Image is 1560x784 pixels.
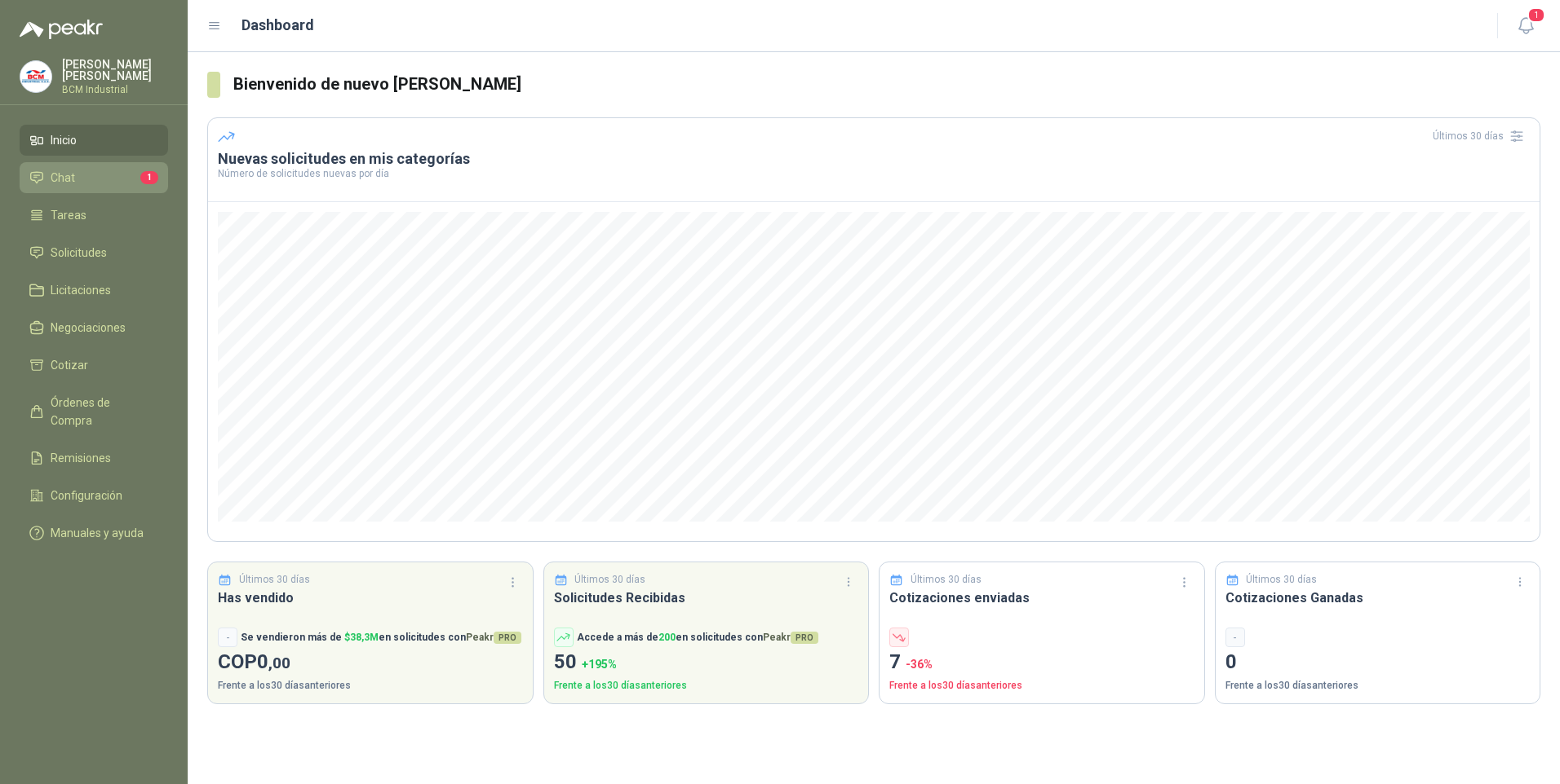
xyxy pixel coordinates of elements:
[791,632,818,644] span: PRO
[62,59,168,81] p: [PERSON_NAME] [PERSON_NAME]
[51,449,111,467] span: Remisiones
[20,312,168,343] a: Negociaciones
[218,149,1530,169] h3: Nuevas solicitudes en mis categorías
[1225,628,1245,647] div: -
[20,237,168,268] a: Solicitudes
[62,85,168,95] p: BCM Industrial
[51,131,77,149] span: Inicio
[218,588,523,608] h3: Has vendido
[1511,11,1540,41] button: 1
[20,480,168,511] a: Configuración
[20,350,168,381] a: Cotizar
[51,319,126,337] span: Negociaciones
[906,658,933,671] span: -36 %
[51,394,153,429] span: Órdenes de Compra
[582,658,617,671] span: + 195 %
[233,72,1540,97] h3: Bienvenido de nuevo [PERSON_NAME]
[1225,647,1531,678] p: 0
[51,356,88,374] span: Cotizar
[51,487,122,504] span: Configuración
[889,647,1194,678] p: 7
[20,518,168,548] a: Manuales y ayuda
[20,162,168,193] a: Chat1
[889,678,1194,694] p: Frente a los 30 días anteriores
[218,628,237,647] div: -
[218,678,523,694] p: Frente a los 30 días anteriores
[577,630,818,645] p: Accede a más de en solicitudes con
[20,20,103,39] img: Logo peakr
[1246,572,1317,588] p: Últimos 30 días
[140,171,158,184] span: 1
[1527,7,1545,23] span: 1
[574,572,645,588] p: Últimos 30 días
[218,169,1530,178] p: Número de solicitudes nuevas por día
[20,387,168,436] a: Órdenes de Compra
[889,588,1194,608] h3: Cotizaciones enviadas
[218,647,523,678] p: COP
[20,125,168,156] a: Inicio
[911,572,982,588] p: Últimos 30 días
[763,632,818,643] span: Peakr
[1225,588,1531,608] h3: Cotizaciones Ganadas
[20,443,168,473] a: Remisiones
[51,524,144,542] span: Manuales y ayuda
[51,206,86,224] span: Tareas
[466,632,521,643] span: Peakr
[20,275,168,306] a: Licitaciones
[1433,123,1530,149] div: Últimos 30 días
[257,650,290,673] span: 0
[344,632,379,643] span: $ 38,3M
[494,632,521,644] span: PRO
[51,169,75,187] span: Chat
[554,588,859,608] h3: Solicitudes Recibidas
[239,572,310,588] p: Últimos 30 días
[268,654,290,672] span: ,00
[1225,678,1531,694] p: Frente a los 30 días anteriores
[554,678,859,694] p: Frente a los 30 días anteriores
[51,244,107,262] span: Solicitudes
[20,200,168,231] a: Tareas
[658,632,676,643] span: 200
[20,61,51,92] img: Company Logo
[242,14,314,37] h1: Dashboard
[554,647,859,678] p: 50
[51,281,111,299] span: Licitaciones
[241,630,521,645] p: Se vendieron más de en solicitudes con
